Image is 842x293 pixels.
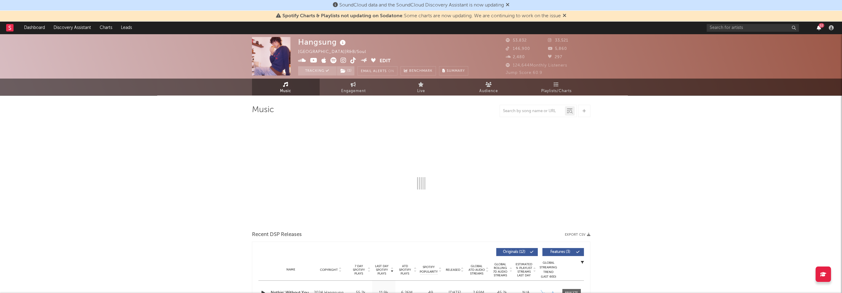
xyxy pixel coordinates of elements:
[387,79,455,96] a: Live
[516,262,533,277] span: Estimated % Playlist Streams Last Day
[409,67,433,75] span: Benchmark
[506,71,542,75] span: Jump Score: 60.9
[496,248,538,256] button: Originals(12)
[492,262,509,277] span: Global Rolling 7D Audio Streams
[439,66,468,75] button: Summary
[388,70,394,73] em: On
[357,66,397,75] button: Email AlertsOn
[298,66,337,75] button: Tracking
[397,264,413,275] span: ATD Spotify Plays
[539,261,558,279] div: Global Streaming Trend (Last 60D)
[117,22,136,34] a: Leads
[548,39,568,43] span: 33,521
[707,24,799,32] input: Search for artists
[417,87,425,95] span: Live
[280,87,291,95] span: Music
[500,109,565,114] input: Search by song name or URL
[523,79,590,96] a: Playlists/Charts
[298,37,347,47] div: Hangsung
[320,268,338,272] span: Copyright
[447,69,465,73] span: Summary
[271,267,311,272] div: Name
[506,55,525,59] span: 2,480
[479,87,498,95] span: Audience
[320,79,387,96] a: Engagement
[337,66,355,75] span: ( 1 )
[380,57,391,65] button: Edit
[374,264,390,275] span: Last Day Spotify Plays
[282,14,561,18] span: : Some charts are now updating. We are continuing to work on the issue
[95,22,117,34] a: Charts
[548,55,562,59] span: 297
[341,87,366,95] span: Engagement
[563,14,566,18] span: Dismiss
[282,14,402,18] span: Spotify Charts & Playlists not updating on Sodatone
[337,66,354,75] button: (1)
[500,250,529,254] span: Originals ( 12 )
[565,233,590,237] button: Export CSV
[542,248,584,256] button: Features(3)
[541,87,572,95] span: Playlists/Charts
[455,79,523,96] a: Audience
[20,22,49,34] a: Dashboard
[819,23,824,28] div: 22
[817,25,821,30] button: 22
[506,3,509,8] span: Dismiss
[252,79,320,96] a: Music
[506,63,567,67] span: 124,644 Monthly Listeners
[298,48,373,56] div: [GEOGRAPHIC_DATA] | R&B/Soul
[446,268,460,272] span: Released
[506,39,527,43] span: 53,832
[546,250,575,254] span: Features ( 3 )
[468,264,485,275] span: Global ATD Audio Streams
[401,66,436,75] a: Benchmark
[506,47,530,51] span: 146,900
[420,265,438,274] span: Spotify Popularity
[548,47,567,51] span: 5,860
[351,264,367,275] span: 7 Day Spotify Plays
[49,22,95,34] a: Discovery Assistant
[252,231,302,238] span: Recent DSP Releases
[339,3,504,8] span: SoundCloud data and the SoundCloud Discovery Assistant is now updating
